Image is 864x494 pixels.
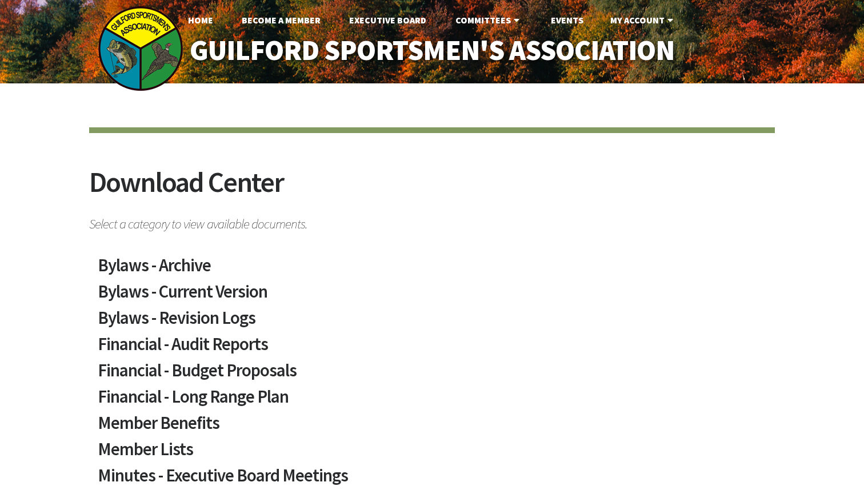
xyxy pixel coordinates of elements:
a: Financial - Audit Reports [98,335,766,362]
img: logo_sm.png [98,6,183,91]
h2: Download Center [89,168,775,211]
a: Member Benefits [98,414,766,440]
a: Executive Board [340,9,435,31]
a: Guilford Sportsmen's Association [166,26,699,75]
a: Bylaws - Current Version [98,283,766,309]
a: Member Lists [98,440,766,467]
a: Events [542,9,593,31]
a: Financial - Long Range Plan [98,388,766,414]
a: My Account [601,9,685,31]
a: Bylaws - Revision Logs [98,309,766,335]
a: Bylaws - Archive [98,256,766,283]
a: Become A Member [233,9,330,31]
a: Committees [446,9,531,31]
a: Home [179,9,222,31]
span: Select a category to view available documents. [89,211,775,231]
a: Financial - Budget Proposals [98,362,766,388]
a: Minutes - Executive Board Meetings [98,467,766,493]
